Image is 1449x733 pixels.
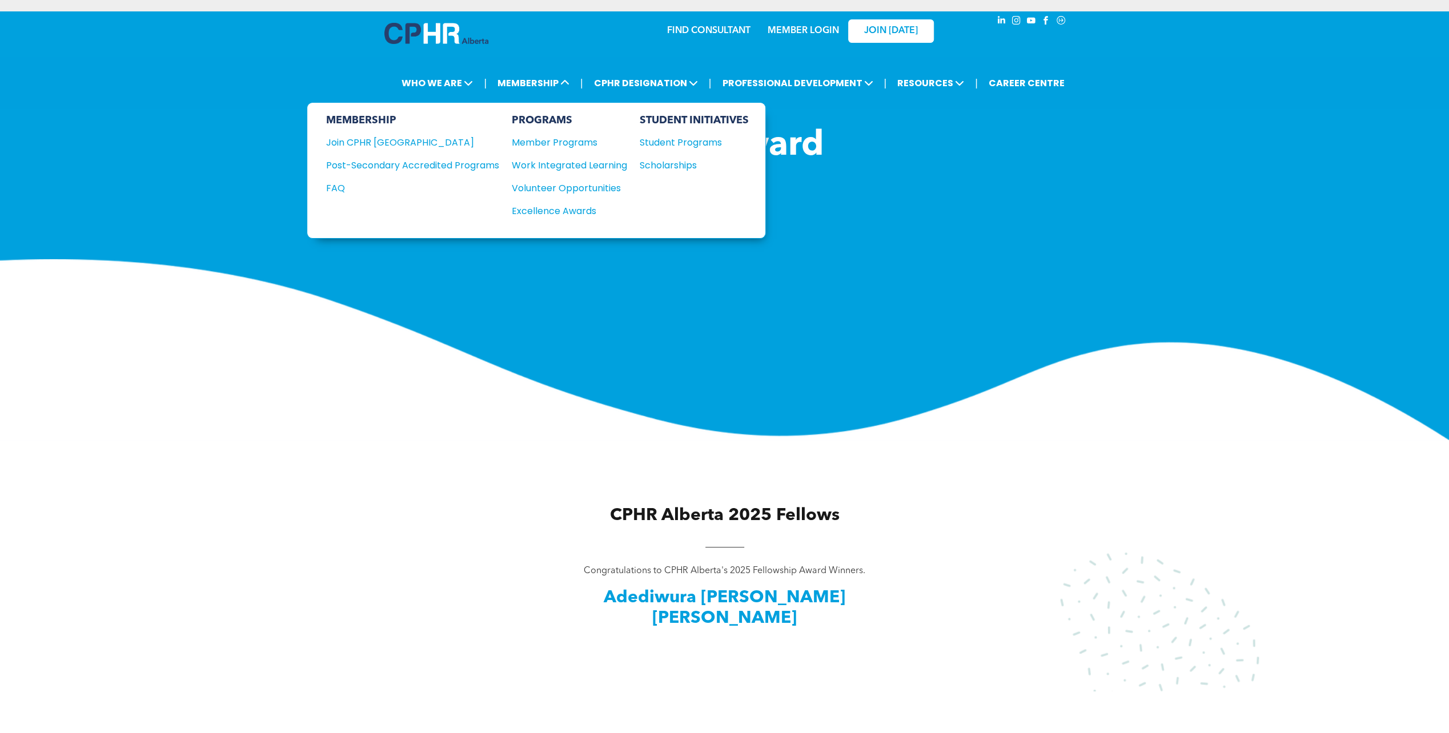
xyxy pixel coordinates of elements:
[511,181,615,195] div: Volunteer Opportunities
[580,71,583,95] li: |
[511,158,627,172] a: Work Integrated Learning
[652,610,797,627] span: [PERSON_NAME]
[484,71,487,95] li: |
[511,135,627,150] a: Member Programs
[848,19,934,43] a: JOIN [DATE]
[1010,14,1023,30] a: instagram
[511,204,627,218] a: Excellence Awards
[709,71,712,95] li: |
[975,71,978,95] li: |
[639,135,737,150] div: Student Programs
[604,589,845,606] span: Adediwura [PERSON_NAME]
[494,73,573,94] span: MEMBERSHIP
[591,73,701,94] span: CPHR DESIGNATION
[894,73,968,94] span: RESOURCES
[719,73,876,94] span: PROFESSIONAL DEVELOPMENT
[1055,14,1067,30] a: Social network
[996,14,1008,30] a: linkedin
[511,135,615,150] div: Member Programs
[667,26,750,35] a: FIND CONSULTANT
[639,158,748,172] a: Scholarships
[985,73,1068,94] a: CAREER CENTRE
[584,566,865,575] span: Congratulations to CPHR Alberta's 2025 Fellowship Award Winners.
[610,507,840,524] span: CPHR Alberta 2025 Fellows
[639,135,748,150] a: Student Programs
[326,135,499,150] a: Join CPHR [GEOGRAPHIC_DATA]
[768,26,839,35] a: MEMBER LOGIN
[326,181,481,195] div: FAQ
[639,114,748,127] div: STUDENT INITIATIVES
[384,23,488,44] img: A blue and white logo for cp alberta
[326,135,481,150] div: Join CPHR [GEOGRAPHIC_DATA]
[326,158,481,172] div: Post-Secondary Accredited Programs
[398,73,476,94] span: WHO WE ARE
[1040,14,1053,30] a: facebook
[326,181,499,195] a: FAQ
[326,158,499,172] a: Post-Secondary Accredited Programs
[639,158,737,172] div: Scholarships
[511,114,627,127] div: PROGRAMS
[864,26,918,37] span: JOIN [DATE]
[1025,14,1038,30] a: youtube
[884,71,886,95] li: |
[511,158,615,172] div: Work Integrated Learning
[326,114,499,127] div: MEMBERSHIP
[511,204,615,218] div: Excellence Awards
[511,181,627,195] a: Volunteer Opportunities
